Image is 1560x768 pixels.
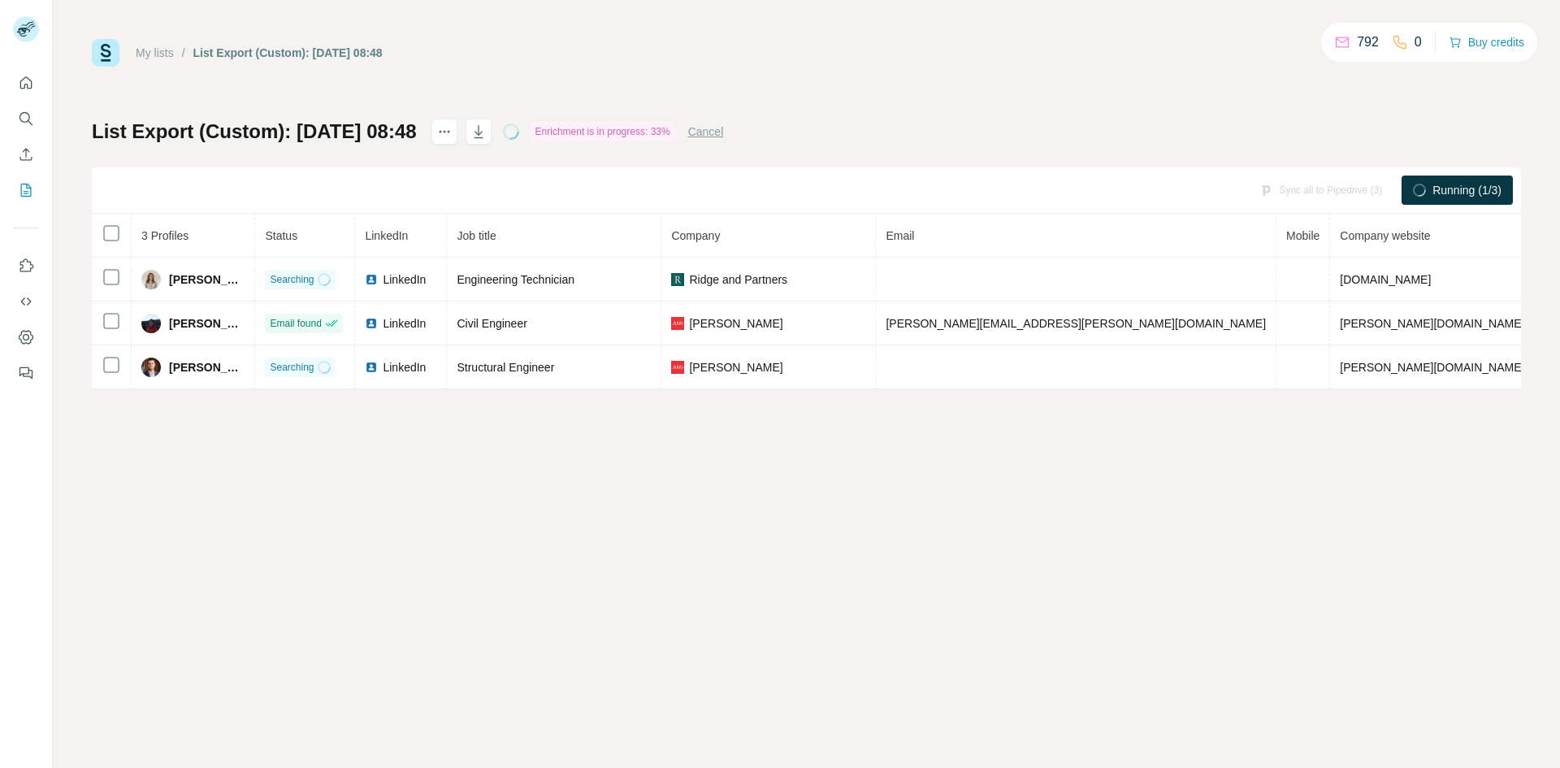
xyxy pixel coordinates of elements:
[13,251,39,280] button: Use Surfe on LinkedIn
[1357,33,1379,52] p: 792
[13,140,39,169] button: Enrich CSV
[688,124,724,140] button: Cancel
[13,176,39,205] button: My lists
[270,360,314,375] span: Searching
[365,317,378,330] img: LinkedIn logo
[270,272,314,287] span: Searching
[169,359,245,375] span: [PERSON_NAME]
[182,45,185,61] li: /
[1432,182,1501,198] span: Running (1/3)
[531,122,675,141] div: Enrichment is in progress: 33%
[193,45,383,61] div: List Export (Custom): [DATE] 08:48
[886,229,914,242] span: Email
[13,287,39,316] button: Use Surfe API
[689,271,787,288] span: Ridge and Partners
[671,273,684,286] img: company-logo
[886,317,1266,330] span: [PERSON_NAME][EMAIL_ADDRESS][PERSON_NAME][DOMAIN_NAME]
[270,316,321,331] span: Email found
[671,229,720,242] span: Company
[169,271,245,288] span: [PERSON_NAME]
[383,359,426,375] span: LinkedIn
[689,315,782,332] span: [PERSON_NAME]
[169,315,245,332] span: [PERSON_NAME]
[365,229,408,242] span: LinkedIn
[265,229,297,242] span: Status
[13,323,39,352] button: Dashboard
[1415,33,1422,52] p: 0
[1340,229,1430,242] span: Company website
[671,361,684,374] img: company-logo
[365,361,378,374] img: LinkedIn logo
[383,271,426,288] span: LinkedIn
[1449,31,1524,54] button: Buy credits
[457,361,554,374] span: Structural Engineer
[141,229,188,242] span: 3 Profiles
[92,39,119,67] img: Surfe Logo
[383,315,426,332] span: LinkedIn
[1340,273,1431,286] span: [DOMAIN_NAME]
[1340,361,1524,374] span: [PERSON_NAME][DOMAIN_NAME]
[141,270,161,289] img: Avatar
[1286,229,1319,242] span: Mobile
[13,68,39,98] button: Quick start
[671,317,684,330] img: company-logo
[365,273,378,286] img: LinkedIn logo
[13,358,39,388] button: Feedback
[141,314,161,333] img: Avatar
[13,104,39,133] button: Search
[431,119,457,145] button: actions
[457,273,574,286] span: Engineering Technician
[457,317,526,330] span: Civil Engineer
[136,46,174,59] a: My lists
[92,119,417,145] h1: List Export (Custom): [DATE] 08:48
[141,358,161,377] img: Avatar
[689,359,782,375] span: [PERSON_NAME]
[457,229,496,242] span: Job title
[1340,317,1524,330] span: [PERSON_NAME][DOMAIN_NAME]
